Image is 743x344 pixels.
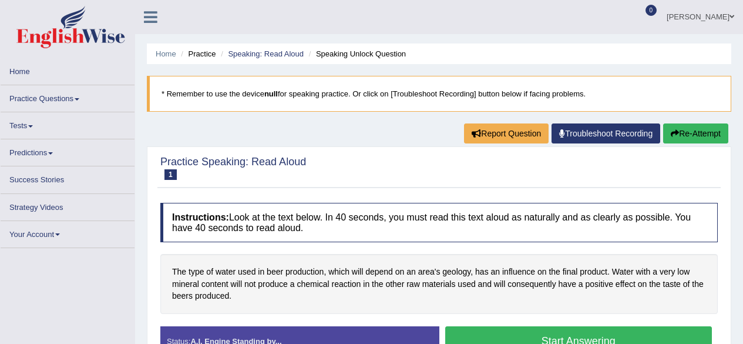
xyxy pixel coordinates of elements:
[645,5,657,16] span: 0
[160,254,718,314] div: The type of water used in beer production, which will depend on an area's geology, has an influen...
[663,123,728,143] button: Re-Attempt
[147,76,731,112] blockquote: * Remember to use the device for speaking practice. Or click on [Troubleshoot Recording] button b...
[1,166,135,189] a: Success Stories
[164,169,177,180] span: 1
[264,89,278,98] b: null
[552,123,660,143] a: Troubleshoot Recording
[306,48,406,59] li: Speaking Unlock Question
[228,49,304,58] a: Speaking: Read Aloud
[156,49,176,58] a: Home
[160,156,306,180] h2: Practice Speaking: Read Aloud
[1,58,135,81] a: Home
[464,123,549,143] button: Report Question
[1,194,135,217] a: Strategy Videos
[1,139,135,162] a: Predictions
[1,85,135,108] a: Practice Questions
[172,212,229,222] b: Instructions:
[178,48,216,59] li: Practice
[160,203,718,242] h4: Look at the text below. In 40 seconds, you must read this text aloud as naturally and as clearly ...
[1,221,135,244] a: Your Account
[1,112,135,135] a: Tests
